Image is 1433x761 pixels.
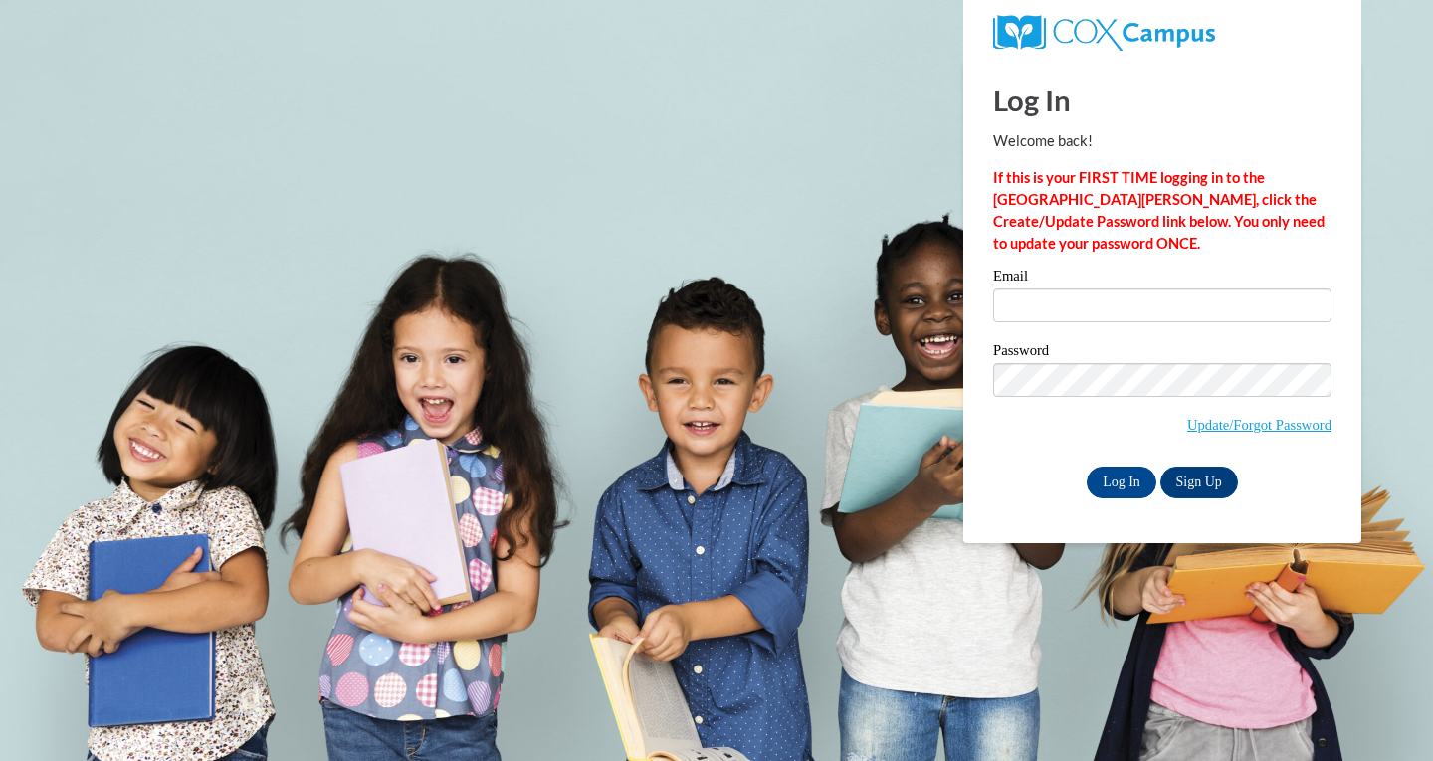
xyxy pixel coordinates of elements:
[1160,467,1238,498] a: Sign Up
[993,169,1325,252] strong: If this is your FIRST TIME logging in to the [GEOGRAPHIC_DATA][PERSON_NAME], click the Create/Upd...
[993,15,1215,51] img: COX Campus
[1087,467,1156,498] input: Log In
[993,269,1331,288] label: Email
[1187,417,1331,433] a: Update/Forgot Password
[993,23,1215,40] a: COX Campus
[993,130,1331,152] p: Welcome back!
[993,80,1331,120] h1: Log In
[993,343,1331,363] label: Password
